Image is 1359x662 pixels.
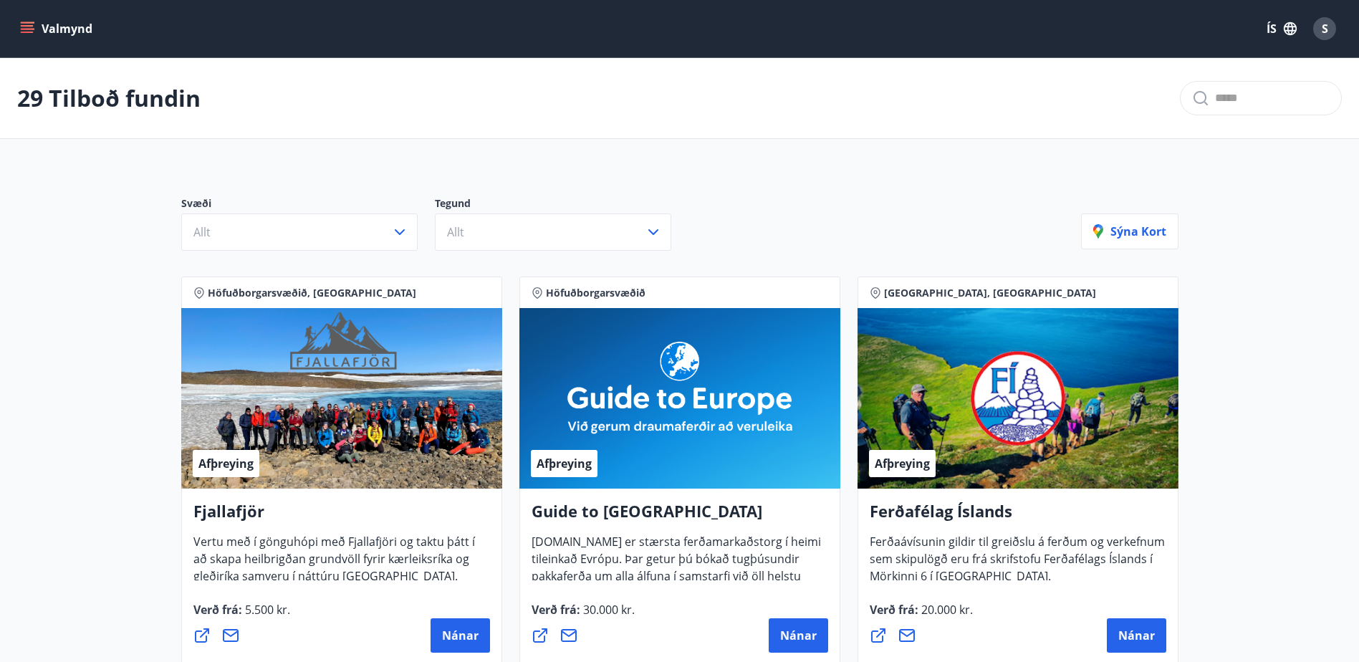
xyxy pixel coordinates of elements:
span: Allt [193,224,211,240]
span: 5.500 kr. [242,602,290,618]
button: Nánar [431,618,490,653]
button: Allt [435,214,671,251]
span: Verð frá : [532,602,635,629]
h4: Fjallafjör [193,500,490,533]
span: Nánar [442,628,479,643]
button: Nánar [1107,618,1166,653]
span: Höfuðborgarsvæðið [546,286,645,300]
button: Sýna kort [1081,214,1178,249]
p: Svæði [181,196,435,214]
span: [DOMAIN_NAME] er stærsta ferðamarkaðstorg í heimi tileinkað Evrópu. Þar getur þú bókað tugþúsundi... [532,534,821,630]
span: Nánar [780,628,817,643]
span: Afþreying [875,456,930,471]
span: 30.000 kr. [580,602,635,618]
span: Vertu með í gönguhópi með Fjallafjöri og taktu þátt í að skapa heilbrigðan grundvöll fyrir kærlei... [193,534,475,595]
button: Allt [181,214,418,251]
h4: Guide to [GEOGRAPHIC_DATA] [532,500,828,533]
span: S [1322,21,1328,37]
p: Tegund [435,196,688,214]
span: [GEOGRAPHIC_DATA], [GEOGRAPHIC_DATA] [884,286,1096,300]
button: ÍS [1259,16,1305,42]
span: Afþreying [537,456,592,471]
span: Nánar [1118,628,1155,643]
p: 29 Tilboð fundin [17,82,201,114]
span: 20.000 kr. [918,602,973,618]
span: Verð frá : [870,602,973,629]
span: Afþreying [198,456,254,471]
button: menu [17,16,98,42]
button: Nánar [769,618,828,653]
p: Sýna kort [1093,224,1166,239]
h4: Ferðafélag Íslands [870,500,1166,533]
span: Allt [447,224,464,240]
button: S [1307,11,1342,46]
span: Ferðaávísunin gildir til greiðslu á ferðum og verkefnum sem skipulögð eru frá skrifstofu Ferðafél... [870,534,1165,595]
span: Höfuðborgarsvæðið, [GEOGRAPHIC_DATA] [208,286,416,300]
span: Verð frá : [193,602,290,629]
